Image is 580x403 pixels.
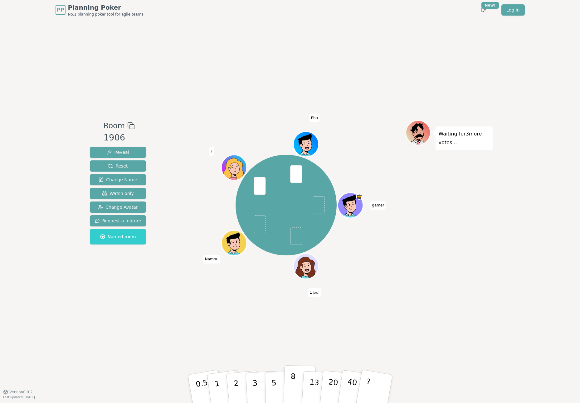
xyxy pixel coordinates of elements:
[90,174,146,185] button: Change Name
[68,12,144,17] span: No.1 planning poker tool for agile teams
[90,160,146,172] button: Reset
[104,131,135,144] div: 1906
[312,292,319,294] span: (you)
[102,190,134,197] span: Watch only
[90,188,146,199] button: Watch only
[90,147,146,158] button: Reveal
[68,3,144,12] span: Planning Poker
[501,4,524,16] a: Log in
[309,113,319,122] span: Click to change your name
[356,193,362,200] span: gamer is the host
[481,2,499,9] div: New!
[99,177,137,183] span: Change Name
[9,390,33,395] span: Version 0.9.2
[98,204,138,210] span: Change Avatar
[108,163,128,169] span: Reset
[478,4,489,16] button: New!
[294,254,318,278] button: Click to change your avatar
[3,390,33,395] button: Version0.9.2
[90,201,146,213] button: Change Avatar
[3,396,35,399] span: Last updated: [DATE]
[308,288,321,297] span: Click to change your name
[203,255,220,263] span: Click to change your name
[107,149,129,155] span: Reveal
[104,120,125,131] span: Room
[439,130,490,147] p: Waiting for 3 more votes...
[95,218,141,224] span: Request a feature
[57,6,64,14] span: PP
[209,147,214,155] span: Click to change your name
[90,215,146,226] button: Request a feature
[100,234,136,240] span: Named room
[56,3,144,17] a: PPPlanning PokerNo.1 planning poker tool for agile teams
[370,201,386,210] span: Click to change your name
[90,229,146,244] button: Named room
